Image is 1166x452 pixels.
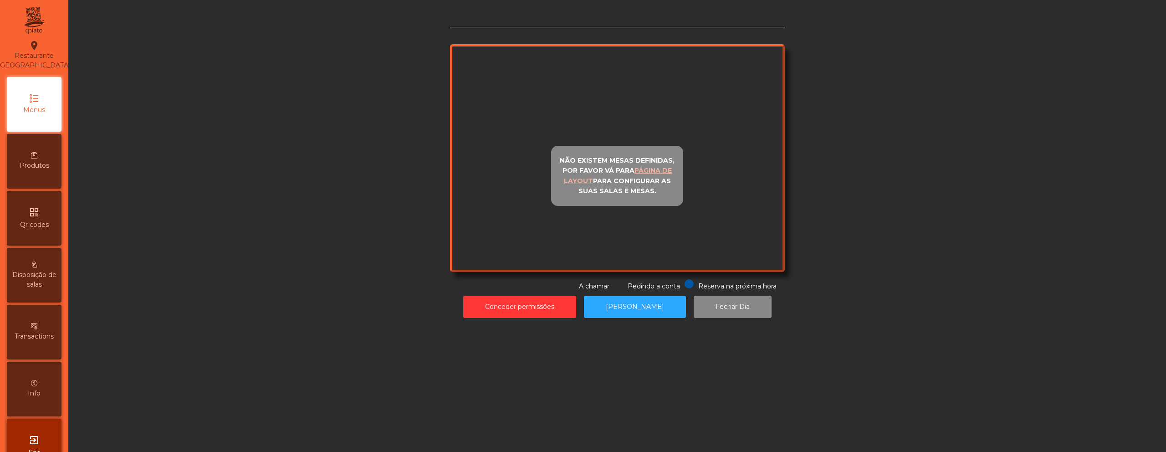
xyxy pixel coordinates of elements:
[20,220,49,230] span: Qr codes
[564,166,672,185] u: página de layout
[555,155,679,196] p: Não existem mesas definidas, por favor vá para para configurar as suas salas e mesas.
[584,296,686,318] button: [PERSON_NAME]
[23,5,45,36] img: qpiato
[28,389,41,398] span: Info
[694,296,772,318] button: Fechar Dia
[628,282,680,290] span: Pedindo a conta
[29,435,40,446] i: exit_to_app
[463,296,576,318] button: Conceder permissões
[698,282,777,290] span: Reserva na próxima hora
[29,40,40,51] i: location_on
[579,282,609,290] span: A chamar
[23,105,45,115] span: Menus
[29,207,40,218] i: qr_code
[9,270,59,289] span: Disposição de salas
[15,332,54,341] span: Transactions
[20,161,49,170] span: Produtos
